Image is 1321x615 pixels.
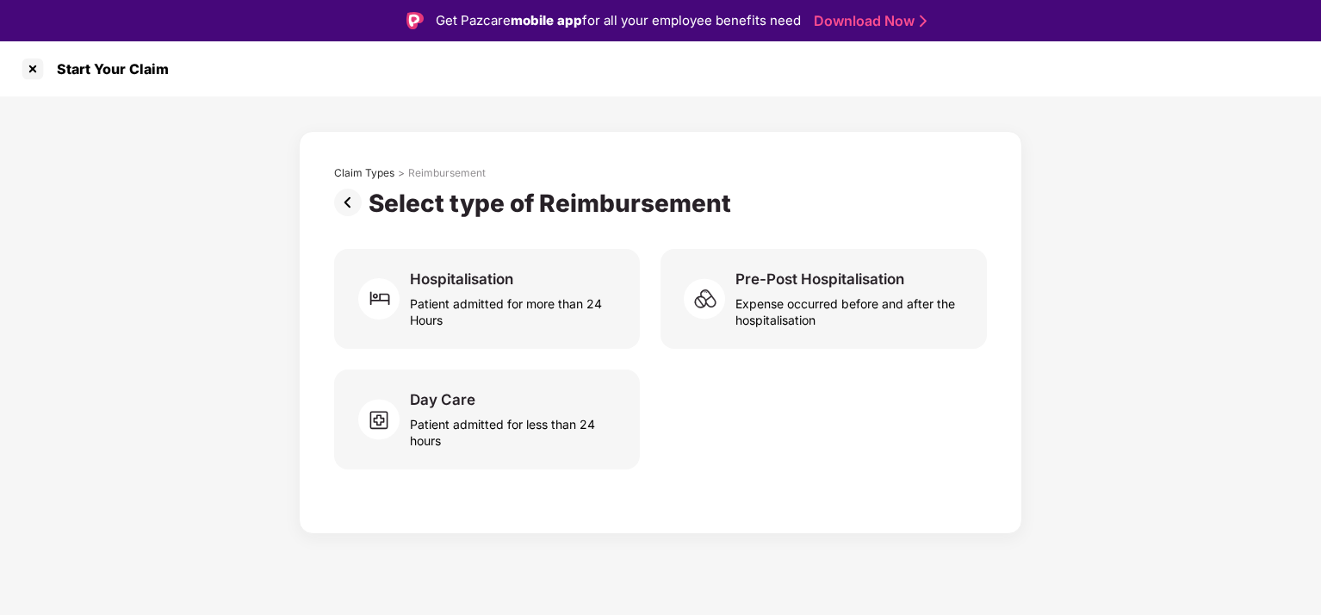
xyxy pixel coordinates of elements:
img: svg+xml;base64,PHN2ZyB4bWxucz0iaHR0cDovL3d3dy53My5vcmcvMjAwMC9zdmciIHdpZHRoPSI2MCIgaGVpZ2h0PSI2MC... [358,273,410,325]
div: Claim Types [334,166,394,180]
img: Logo [406,12,424,29]
img: svg+xml;base64,PHN2ZyBpZD0iUHJldi0zMngzMiIgeG1sbnM9Imh0dHA6Ly93d3cudzMub3JnLzIwMDAvc3ZnIiB3aWR0aD... [334,189,369,216]
a: Download Now [814,12,921,30]
img: svg+xml;base64,PHN2ZyB4bWxucz0iaHR0cDovL3d3dy53My5vcmcvMjAwMC9zdmciIHdpZHRoPSI2MCIgaGVpZ2h0PSI1OC... [684,273,735,325]
div: Patient admitted for more than 24 Hours [410,289,619,328]
div: > [398,166,405,180]
div: Start Your Claim [47,60,169,78]
div: Reimbursement [408,166,486,180]
div: Select type of Reimbursement [369,189,738,218]
img: svg+xml;base64,PHN2ZyB4bWxucz0iaHR0cDovL3d3dy53My5vcmcvMjAwMC9zdmciIHdpZHRoPSI2MCIgaGVpZ2h0PSI1OC... [358,394,410,445]
div: Expense occurred before and after the hospitalisation [735,289,966,328]
div: Hospitalisation [410,270,513,289]
div: Pre-Post Hospitalisation [735,270,904,289]
strong: mobile app [511,12,582,28]
div: Patient admitted for less than 24 hours [410,409,619,449]
img: Stroke [920,12,927,30]
div: Get Pazcare for all your employee benefits need [436,10,801,31]
div: Day Care [410,390,475,409]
